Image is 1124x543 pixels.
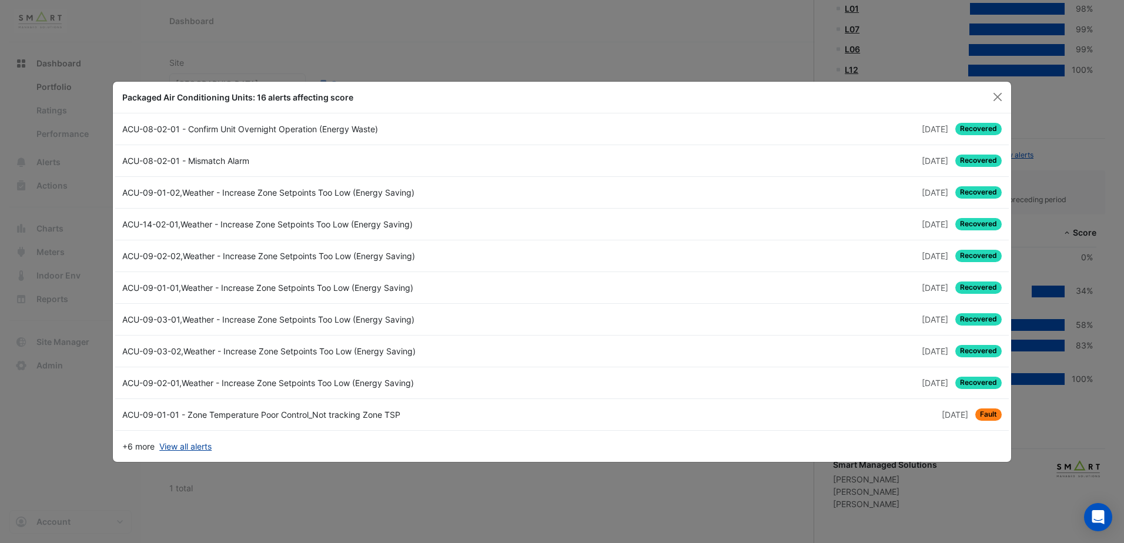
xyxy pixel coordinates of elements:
span: Recovered [955,345,1002,357]
span: Recovered [955,313,1002,326]
span: Wed 06-Aug-2025 21:00 BST [922,283,948,293]
span: Wed 06-Aug-2025 21:00 BST [922,378,948,388]
span: Wed 06-Aug-2025 21:00 BST [922,314,948,324]
button: Close [989,88,1006,106]
span: Recovered [955,250,1002,262]
span: Recovered [955,155,1002,167]
span: Wed 06-Aug-2025 21:00 BST [922,346,948,356]
span: Mon 11-Aug-2025 20:31 BST [922,156,948,166]
div: ACU-09-01-01 - Zone Temperature Poor Control_Not tracking Zone TSP [115,408,562,421]
a: View all alerts [159,440,212,452]
span: +6 more [122,440,155,452]
span: Mon 18-Aug-2025 00:00 BST [922,124,948,134]
span: Wed 06-Aug-2025 21:00 BST [922,187,948,197]
div: ACU-09-01-01,Weather - Increase Zone Setpoints Too Low (Energy Saving) [115,281,562,294]
div: ACU-08-02-01 - Mismatch Alarm [115,155,562,167]
span: Fault [975,408,1002,421]
span: Wed 06-Aug-2025 21:00 BST [922,251,948,261]
span: Wed 06-Aug-2025 07:16 BST [942,410,968,420]
div: Open Intercom Messenger [1084,503,1112,531]
div: ACU-09-03-01,Weather - Increase Zone Setpoints Too Low (Energy Saving) [115,313,562,326]
div: ACU-09-02-02,Weather - Increase Zone Setpoints Too Low (Energy Saving) [115,250,562,262]
b: Packaged Air Conditioning Units: 16 alerts affecting score [122,92,353,102]
div: ACU-08-02-01 - Confirm Unit Overnight Operation (Energy Waste) [115,123,562,135]
span: Recovered [955,377,1002,389]
div: ACU-14-02-01,Weather - Increase Zone Setpoints Too Low (Energy Saving) [115,218,562,230]
span: Recovered [955,123,1002,135]
span: Recovered [955,186,1002,199]
span: Recovered [955,281,1002,294]
span: Wed 06-Aug-2025 21:00 BST [922,219,948,229]
div: ACU-09-02-01,Weather - Increase Zone Setpoints Too Low (Energy Saving) [115,377,562,389]
div: ACU-09-01-02,Weather - Increase Zone Setpoints Too Low (Energy Saving) [115,186,562,199]
div: ACU-09-03-02,Weather - Increase Zone Setpoints Too Low (Energy Saving) [115,345,562,357]
span: Recovered [955,218,1002,230]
